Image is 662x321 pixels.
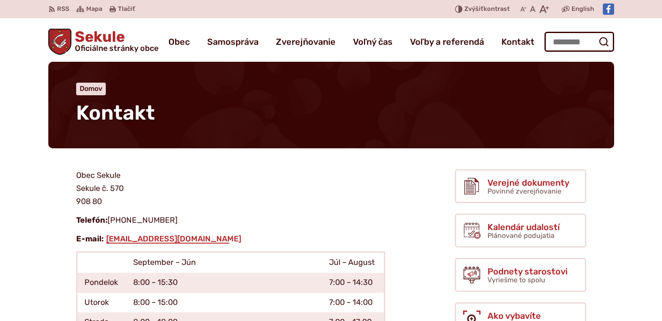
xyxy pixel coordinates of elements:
p: Obec Sekule Sekule č. 570 908 80 [76,169,385,208]
td: 7:00 – 14:00 [322,293,384,313]
td: 7:00 – 14:30 [322,273,384,293]
span: Plánované podujatia [487,231,554,240]
a: Kalendár udalostí Plánované podujatia [455,214,586,247]
img: Prejsť na domovskú stránku [48,29,72,55]
span: Oficiálne stránky obce [75,44,158,52]
span: Ako vybavíte [487,311,574,321]
a: Verejné dokumenty Povinné zverejňovanie [455,169,586,203]
span: Sekule [71,30,158,52]
span: English [571,4,594,14]
a: Samospráva [207,30,259,54]
a: Domov [80,84,102,93]
strong: E-mail: [76,234,104,244]
a: English [570,4,596,14]
a: Zverejňovanie [276,30,336,54]
span: kontrast [464,6,510,13]
p: [PHONE_NUMBER] [76,214,385,227]
span: Verejné dokumenty [487,178,569,187]
a: Kontakt [501,30,534,54]
a: Podnety starostovi Vyriešme to spolu [455,258,586,292]
a: Obec [168,30,190,54]
strong: Telefón: [76,215,108,225]
span: Povinné zverejňovanie [487,187,561,195]
td: September – Jún [126,252,322,273]
a: [EMAIL_ADDRESS][DOMAIN_NAME] [105,234,242,244]
td: Utorok [77,293,126,313]
img: Prejsť na Facebook stránku [603,3,614,15]
span: Zvýšiť [464,5,484,13]
a: Logo Sekule, prejsť na domovskú stránku. [48,29,159,55]
span: Mapa [86,4,102,14]
span: Kontakt [76,101,155,125]
td: Pondelok [77,273,126,293]
a: Voľný čas [353,30,393,54]
span: Podnety starostovi [487,267,568,276]
span: Kalendár udalostí [487,222,560,232]
span: RSS [57,4,69,14]
span: Vyriešme to spolu [487,276,545,284]
td: Júl – August [322,252,384,273]
td: 8:00 – 15:00 [126,293,322,313]
span: Tlačiť [118,6,135,13]
td: 8:00 – 15:30 [126,273,322,293]
a: Voľby a referendá [410,30,484,54]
